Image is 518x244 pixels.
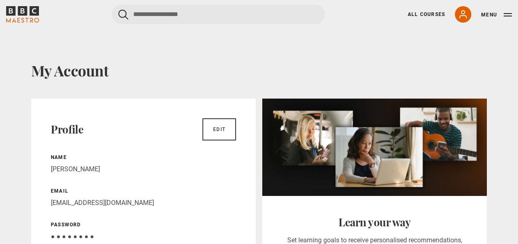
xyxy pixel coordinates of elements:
[51,198,236,208] p: [EMAIL_ADDRESS][DOMAIN_NAME]
[51,123,83,136] h2: Profile
[282,216,467,229] h2: Learn your way
[51,221,236,228] p: Password
[202,118,236,140] a: Edit
[481,11,512,19] button: Toggle navigation
[112,5,325,24] input: Search
[31,62,487,79] h1: My Account
[51,187,236,195] p: Email
[51,232,94,240] span: ● ● ● ● ● ● ● ●
[408,11,445,18] a: All Courses
[51,164,236,174] p: [PERSON_NAME]
[51,154,236,161] p: Name
[118,9,128,20] button: Submit the search query
[6,6,39,23] svg: BBC Maestro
